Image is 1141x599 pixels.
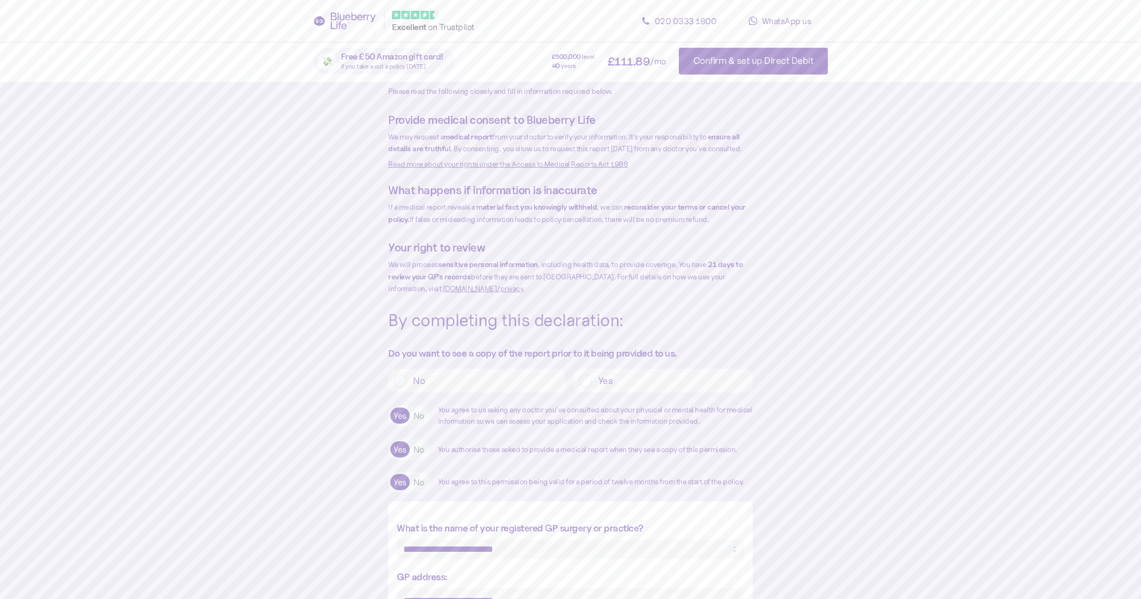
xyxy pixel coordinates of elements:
a: 020 0333 1800 [631,10,727,32]
span: 💸 [322,57,332,65]
div: You agree to this permission being valid for a period of twelve months from the start of the policy. [438,476,744,488]
label: No [410,441,427,458]
label: Yes [390,474,410,491]
label: GP address: [397,570,448,584]
div: Please read the following closely and fill in information required below. [388,86,753,98]
div: Your right to review [388,242,753,253]
b: reconsider your terms or cancel your policy. [388,202,746,224]
div: Confirm & set up Direct Debit [693,54,814,68]
b: medical report [443,132,492,141]
span: £ 111.89 [607,56,650,67]
label: No [410,474,427,491]
span: £ 500,000 [552,54,581,60]
a: [DOMAIN_NAME]/privacy [443,284,523,293]
span: /mo [650,57,666,65]
span: WhatsApp us [762,16,811,26]
b: material fact you knowingly withheld [476,202,597,211]
span: if you take a out a policy [DATE] [341,62,426,70]
button: Confirm & set up Direct Debit [679,48,828,75]
span: Free £50 Amazon gift card! [341,53,443,61]
span: Excellent ️ [392,22,428,32]
div: We will process , including health data, to provide coverage. You have before they are sent to [G... [388,258,753,294]
div: You agree to us asking any doctor you've consulted about your physical or mental health for medic... [438,404,753,427]
label: No [406,374,560,387]
label: Yes [390,408,410,424]
div: We may request a from your doctor to verify your information. It's your responsibility to . By co... [388,131,753,155]
div: Provide medical consent to Blueberry Life [388,114,753,125]
div: If a medical report reveals a , we can If false or misleading information leads to policy cancell... [388,201,753,225]
div: What happens if information is inaccurate [388,184,753,196]
b: sensitive personal information [438,260,538,269]
span: level [582,54,595,60]
div: Read more about your rights under the Access to Medical Reports Act 1988 [388,160,753,168]
span: 40 [552,63,560,69]
label: No [410,408,427,424]
label: Yes [390,441,410,458]
a: WhatsApp us [731,10,828,32]
div: You authorise those asked to provide a medical report when they see a copy of this permission. [438,444,737,456]
label: What is the name of your registered GP surgery or practice? [397,521,643,535]
span: 020 0333 1800 [655,16,717,26]
label: Yes [592,374,747,387]
span: years [561,63,576,69]
span: on Trustpilot [428,21,475,32]
div: Do you want to see a copy of the report prior to it being provided to us. [388,346,753,360]
div: By completing this declaration: [388,312,753,329]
